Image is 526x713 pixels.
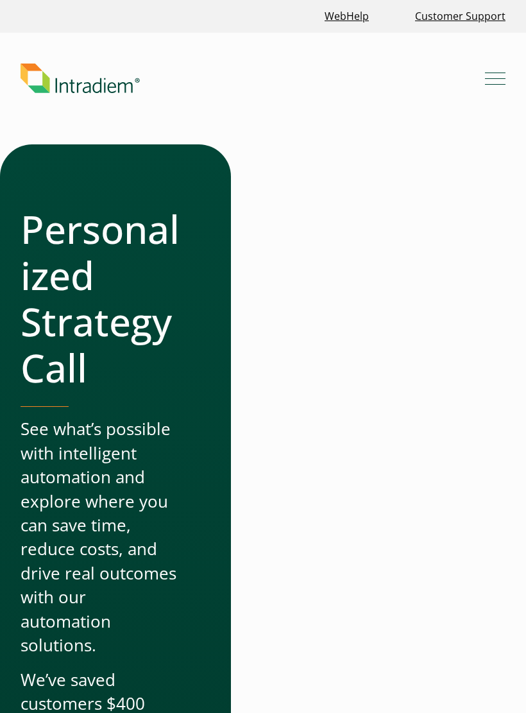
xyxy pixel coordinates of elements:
p: See what’s possible with intelligent automation and explore where you can save time, reduce costs... [21,417,180,657]
h1: Personalized Strategy Call [21,206,180,391]
a: Customer Support [410,3,511,30]
button: Mobile Navigation Button [485,68,505,89]
a: Link opens in a new window [319,3,374,30]
a: Link to homepage of Intradiem [21,64,485,93]
img: Intradiem [21,64,140,93]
